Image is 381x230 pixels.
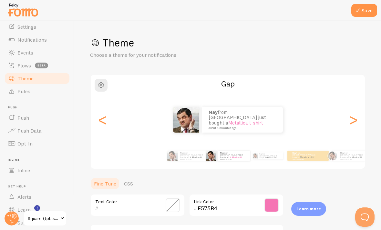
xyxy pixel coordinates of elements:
img: Fomo [167,151,178,161]
small: about 4 minutes ago [220,158,247,160]
a: Push Data [4,124,70,137]
h1: Theme [90,36,366,49]
a: Inline [4,164,70,177]
small: about 4 minutes ago [209,126,274,130]
span: Push [17,115,29,121]
a: Metallica t-shirt [188,156,202,158]
strong: nay [340,152,344,154]
span: Opt-In [17,140,33,147]
span: Events [17,49,33,56]
img: Fomo [173,107,199,133]
span: Settings [17,24,36,30]
a: Events [4,46,70,59]
strong: nay [220,152,224,154]
iframe: Help Scout Beacon - Open [355,207,375,227]
strong: nay [209,109,218,115]
small: about 4 minutes ago [293,158,318,160]
a: Settings [4,20,70,33]
a: Metallica t-shirt [228,120,263,126]
span: Learn [17,206,31,213]
img: Fomo [328,151,337,160]
a: Learn [4,203,70,216]
strong: nay [293,152,296,154]
a: Metallica t-shirt [348,156,362,158]
a: Alerts [4,190,70,203]
p: Choose a theme for your notifications [90,51,245,59]
a: Metallica t-shirt [300,156,314,158]
a: Opt-In [4,137,70,150]
span: Get Help [8,185,70,189]
img: Fomo [253,153,258,158]
p: from [GEOGRAPHIC_DATA] just bought a [259,152,281,159]
span: Theme [17,75,34,82]
svg: <p>Watch New Feature Tutorials!</p> [34,205,40,211]
a: Notifications [4,33,70,46]
div: Next slide [349,96,357,143]
strong: nay [259,153,262,155]
img: fomo-relay-logo-orange.svg [7,2,39,18]
a: Rules [4,85,70,98]
small: about 4 minutes ago [180,158,205,160]
span: Rules [17,88,30,95]
a: Fine Tune [90,177,120,190]
p: from [GEOGRAPHIC_DATA] just bought a [220,152,247,160]
p: from [GEOGRAPHIC_DATA] just bought a [340,152,366,160]
span: Inline [17,167,30,174]
img: Fomo [206,151,216,161]
span: beta [35,63,48,68]
a: Metallica t-shirt [228,156,242,158]
span: Push Data [17,127,42,134]
span: Square (tplashsupply) [28,215,58,222]
a: Push [4,111,70,124]
span: Push [8,105,70,110]
span: Notifications [17,36,47,43]
span: Alerts [17,194,31,200]
div: Learn more [291,202,326,216]
span: Inline [8,158,70,162]
span: Flows [17,62,31,69]
p: from [GEOGRAPHIC_DATA] just bought a [180,152,206,160]
a: Metallica t-shirt [265,156,276,158]
div: Previous slide [98,96,106,143]
p: from [GEOGRAPHIC_DATA] just bought a [209,110,276,130]
small: about 4 minutes ago [340,158,366,160]
a: Square (tplashsupply) [23,211,67,226]
h2: Gap [91,79,365,89]
strong: nay [180,152,184,154]
a: Theme [4,72,70,85]
p: from [GEOGRAPHIC_DATA] just bought a [293,152,318,160]
p: Learn more [296,206,321,212]
a: Flows beta [4,59,70,72]
a: CSS [120,177,137,190]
